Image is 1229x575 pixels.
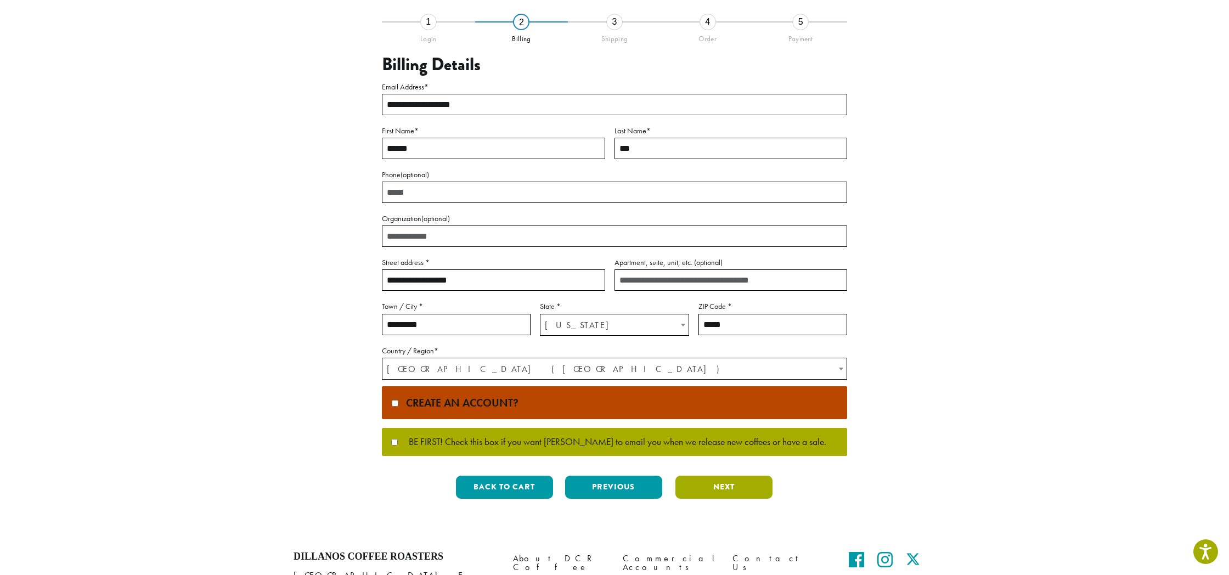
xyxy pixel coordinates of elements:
[382,300,531,313] label: Town / City
[513,14,529,30] div: 2
[513,551,606,574] a: About DCR Coffee
[732,551,826,574] a: Contact Us
[540,314,688,336] span: New York
[382,30,475,43] div: Login
[398,437,826,447] span: BE FIRST! Check this box if you want [PERSON_NAME] to email you when we release new coffees or ha...
[391,439,398,446] input: BE FIRST! Check this box if you want [PERSON_NAME] to email you when we release new coffees or ha...
[675,476,773,499] button: Next
[661,30,754,43] div: Order
[420,14,437,30] div: 1
[700,14,716,30] div: 4
[382,80,847,94] label: Email Address
[475,30,568,43] div: Billing
[614,256,847,269] label: Apartment, suite, unit, etc.
[754,30,847,43] div: Payment
[382,358,847,380] span: Country / Region
[614,124,847,138] label: Last Name
[382,212,847,226] label: Organization
[623,551,716,574] a: Commercial Accounts
[792,14,809,30] div: 5
[382,256,605,269] label: Street address
[540,300,689,313] label: State
[382,358,847,380] span: United States (US)
[382,124,605,138] label: First Name
[565,476,662,499] button: Previous
[401,396,518,410] span: Create an account?
[568,30,661,43] div: Shipping
[694,257,723,267] span: (optional)
[698,300,847,313] label: ZIP Code
[294,551,497,563] h4: Dillanos Coffee Roasters
[606,14,623,30] div: 3
[401,170,429,179] span: (optional)
[456,476,553,499] button: Back to cart
[392,400,398,407] input: Create an account?
[382,54,847,75] h3: Billing Details
[540,314,689,336] span: State
[421,213,450,223] span: (optional)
